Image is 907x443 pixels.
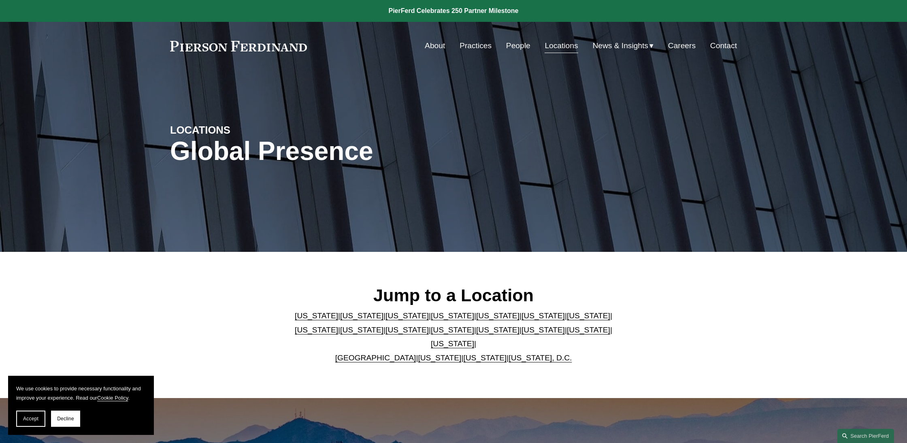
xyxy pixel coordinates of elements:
a: [US_STATE] [522,326,565,334]
p: | | | | | | | | | | | | | | | | | | [288,309,619,365]
a: Search this site [837,429,894,443]
a: [US_STATE] [385,311,429,320]
a: [US_STATE] [567,326,610,334]
h2: Jump to a Location [288,285,619,306]
button: Accept [16,411,45,427]
a: [US_STATE] [340,326,383,334]
a: [US_STATE] [431,311,474,320]
a: [US_STATE] [522,311,565,320]
a: [GEOGRAPHIC_DATA] [335,354,416,362]
a: [US_STATE] [340,311,383,320]
h1: Global Presence [170,136,548,166]
a: [US_STATE] [295,311,338,320]
h4: LOCATIONS [170,124,312,136]
a: [US_STATE] [431,326,474,334]
span: Accept [23,416,38,422]
a: [US_STATE] [295,326,338,334]
a: People [506,38,530,53]
a: [US_STATE] [385,326,429,334]
a: [US_STATE] [463,354,507,362]
a: Practices [460,38,492,53]
a: [US_STATE] [418,354,461,362]
a: About [425,38,445,53]
section: Cookie banner [8,376,154,435]
button: Decline [51,411,80,427]
p: We use cookies to provide necessary functionality and improve your experience. Read our . [16,384,146,403]
a: [US_STATE] [431,339,474,348]
a: Contact [710,38,737,53]
a: Careers [668,38,696,53]
span: Decline [57,416,74,422]
a: [US_STATE], D.C. [509,354,572,362]
a: Cookie Policy [97,395,128,401]
a: Locations [545,38,578,53]
a: [US_STATE] [476,311,520,320]
a: [US_STATE] [567,311,610,320]
a: folder dropdown [592,38,654,53]
a: [US_STATE] [476,326,520,334]
span: News & Insights [592,39,648,53]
